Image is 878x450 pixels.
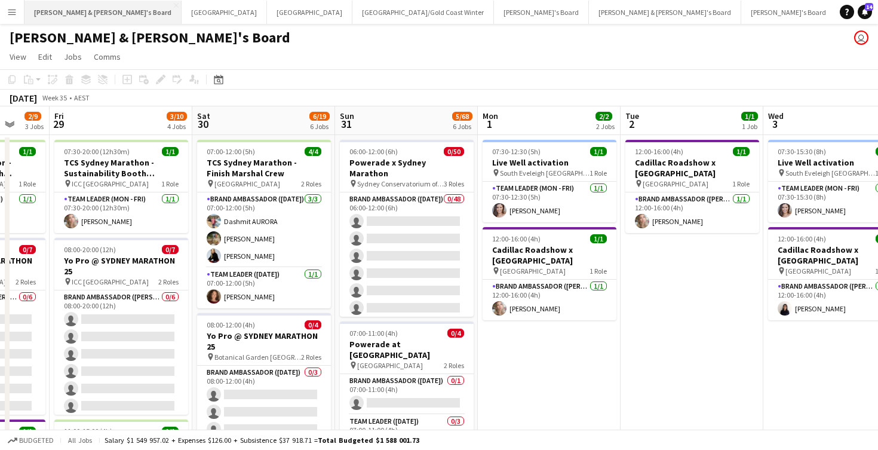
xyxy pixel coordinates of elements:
[733,147,750,156] span: 1/1
[197,268,331,308] app-card-role: Team Leader ([DATE])1/107:00-12:00 (5h)[PERSON_NAME]
[500,267,566,275] span: [GEOGRAPHIC_DATA]
[197,140,331,308] div: 07:00-12:00 (5h)4/4TCS Sydney Marathon - Finish Marshal Crew [GEOGRAPHIC_DATA]2 RolesBrand Ambass...
[162,245,179,254] span: 0/7
[500,169,590,177] span: South Eveleigh [GEOGRAPHIC_DATA]
[785,169,875,177] span: South Eveleigh [GEOGRAPHIC_DATA]
[19,436,54,445] span: Budgeted
[858,5,872,19] a: 14
[54,255,188,277] h3: Yo Pro @ SYDNEY MARATHON 25
[492,147,541,156] span: 07:30-12:30 (5h)
[452,112,472,121] span: 5/68
[352,1,494,24] button: [GEOGRAPHIC_DATA]/Gold Coast Winter
[590,234,607,243] span: 1/1
[766,117,784,131] span: 3
[635,147,683,156] span: 12:00-16:00 (4h)
[483,182,616,222] app-card-role: Team Leader (Mon - Fri)1/107:30-12:30 (5h)[PERSON_NAME]
[214,353,301,362] span: Botanical Garden [GEOGRAPHIC_DATA]
[732,179,750,188] span: 1 Role
[33,49,57,65] a: Edit
[72,277,149,286] span: ICC [GEOGRAPHIC_DATA]
[494,1,589,24] button: [PERSON_NAME]'s Board
[10,29,290,47] h1: [PERSON_NAME] & [PERSON_NAME]'s Board
[54,238,188,415] app-job-card: 08:00-20:00 (12h)0/7Yo Pro @ SYDNEY MARATHON 25 ICC [GEOGRAPHIC_DATA]2 RolesBrand Ambassador ([PE...
[305,147,321,156] span: 4/4
[625,192,759,233] app-card-role: Brand Ambassador ([PERSON_NAME])1/112:00-16:00 (4h)[PERSON_NAME]
[89,49,125,65] a: Comms
[74,93,90,102] div: AEST
[54,140,188,233] app-job-card: 07:30-20:00 (12h30m)1/1TCS Sydney Marathon - Sustainability Booth Support ICC [GEOGRAPHIC_DATA]1 ...
[182,1,267,24] button: [GEOGRAPHIC_DATA]
[589,1,741,24] button: [PERSON_NAME] & [PERSON_NAME]'s Board
[301,179,321,188] span: 2 Roles
[596,122,615,131] div: 2 Jobs
[483,280,616,320] app-card-role: Brand Ambassador ([PERSON_NAME])1/112:00-16:00 (4h)[PERSON_NAME]
[481,117,498,131] span: 1
[741,1,836,24] button: [PERSON_NAME]'s Board
[54,157,188,179] h3: TCS Sydney Marathon - Sustainability Booth Support
[492,234,541,243] span: 12:00-16:00 (4h)
[483,227,616,320] app-job-card: 12:00-16:00 (4h)1/1Cadillac Roadshow x [GEOGRAPHIC_DATA] [GEOGRAPHIC_DATA]1 RoleBrand Ambassador ...
[38,51,52,62] span: Edit
[483,244,616,266] h3: Cadillac Roadshow x [GEOGRAPHIC_DATA]
[318,436,419,445] span: Total Budgeted $1 588 001.73
[167,112,187,121] span: 3/10
[214,179,280,188] span: [GEOGRAPHIC_DATA]
[483,157,616,168] h3: Live Well activation
[64,245,116,254] span: 08:00-20:00 (12h)
[349,329,398,338] span: 07:00-11:00 (4h)
[340,157,474,179] h3: Powerade x Sydney Marathon
[6,434,56,447] button: Budgeted
[865,3,873,11] span: 14
[301,353,321,362] span: 2 Roles
[854,30,868,45] app-user-avatar: James Millard
[624,117,639,131] span: 2
[338,117,354,131] span: 31
[24,1,182,24] button: [PERSON_NAME] & [PERSON_NAME]'s Board
[162,427,179,436] span: 1/1
[778,234,826,243] span: 12:00-16:00 (4h)
[5,49,31,65] a: View
[357,361,423,370] span: [GEOGRAPHIC_DATA]
[105,436,419,445] div: Salary $1 549 957.02 + Expenses $126.00 + Subsistence $37 918.71 =
[94,51,121,62] span: Comms
[643,179,708,188] span: [GEOGRAPHIC_DATA]
[207,320,255,329] span: 08:00-12:00 (4h)
[197,157,331,179] h3: TCS Sydney Marathon - Finish Marshal Crew
[267,1,352,24] button: [GEOGRAPHIC_DATA]
[590,147,607,156] span: 1/1
[625,157,759,179] h3: Cadillac Roadshow x [GEOGRAPHIC_DATA]
[340,339,474,360] h3: Powerade at [GEOGRAPHIC_DATA]
[19,147,36,156] span: 1/1
[39,93,69,102] span: Week 35
[53,117,64,131] span: 29
[742,122,757,131] div: 1 Job
[483,111,498,121] span: Mon
[483,140,616,222] app-job-card: 07:30-12:30 (5h)1/1Live Well activation South Eveleigh [GEOGRAPHIC_DATA]1 RoleTeam Leader (Mon - ...
[590,169,607,177] span: 1 Role
[158,277,179,286] span: 2 Roles
[54,290,188,418] app-card-role: Brand Ambassador ([PERSON_NAME])0/608:00-20:00 (12h)
[197,366,331,441] app-card-role: Brand Ambassador ([DATE])0/308:00-12:00 (4h)
[447,329,464,338] span: 0/4
[310,122,329,131] div: 6 Jobs
[162,147,179,156] span: 1/1
[167,122,186,131] div: 4 Jobs
[625,140,759,233] app-job-card: 12:00-16:00 (4h)1/1Cadillac Roadshow x [GEOGRAPHIC_DATA] [GEOGRAPHIC_DATA]1 RoleBrand Ambassador ...
[19,245,36,254] span: 0/7
[453,122,472,131] div: 6 Jobs
[778,147,826,156] span: 07:30-15:30 (8h)
[197,111,210,121] span: Sat
[309,112,330,121] span: 6/19
[340,140,474,317] app-job-card: 06:00-12:00 (6h)0/50Powerade x Sydney Marathon Sydney Conservatorium of Music3 RolesBrand Ambassa...
[768,111,784,121] span: Wed
[197,330,331,352] h3: Yo Pro @ SYDNEY MARATHON 25
[741,112,758,121] span: 1/1
[72,179,149,188] span: ICC [GEOGRAPHIC_DATA]
[54,111,64,121] span: Fri
[66,436,94,445] span: All jobs
[19,179,36,188] span: 1 Role
[305,320,321,329] span: 0/4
